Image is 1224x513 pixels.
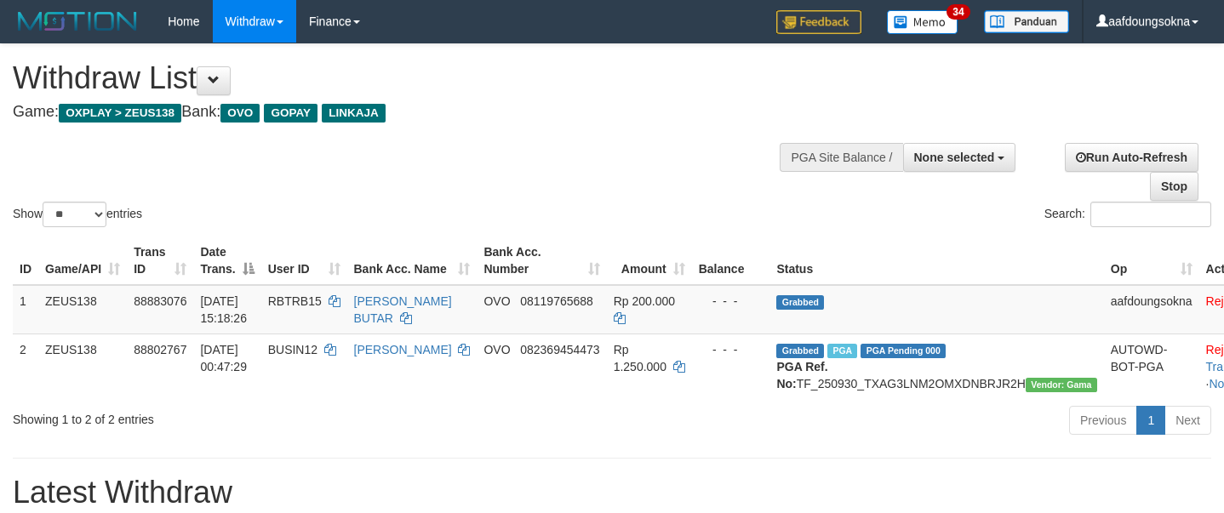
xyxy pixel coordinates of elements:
span: Grabbed [776,344,824,358]
img: Button%20Memo.svg [887,10,958,34]
th: Balance [692,237,770,285]
td: AUTOWD-BOT-PGA [1104,333,1199,399]
span: Marked by aafsreyleap [827,344,857,358]
th: Op: activate to sort column ascending [1104,237,1199,285]
span: [DATE] 15:18:26 [200,294,247,325]
label: Search: [1044,202,1211,227]
span: Vendor URL: https://trx31.1velocity.biz [1026,378,1097,392]
th: Bank Acc. Number: activate to sort column ascending [477,237,606,285]
td: aafdoungsokna [1104,285,1199,334]
span: OVO [220,104,260,123]
label: Show entries [13,202,142,227]
span: 88802767 [134,343,186,356]
span: 34 [947,4,969,20]
span: Rp 200.000 [614,294,675,308]
span: None selected [914,151,995,164]
h1: Latest Withdraw [13,476,1211,510]
b: PGA Ref. No: [776,360,827,390]
span: Rp 1.250.000 [614,343,666,373]
img: MOTION_logo.png [13,9,142,34]
img: panduan.png [984,10,1069,33]
span: OXPLAY > ZEUS138 [59,104,181,123]
input: Search: [1090,202,1211,227]
th: User ID: activate to sort column ascending [261,237,347,285]
td: TF_250930_TXAG3LNM2OMXDNBRJR2H [769,333,1103,399]
span: PGA Pending [861,344,946,358]
a: Stop [1150,172,1198,201]
td: 1 [13,285,38,334]
span: Grabbed [776,295,824,310]
span: 88883076 [134,294,186,308]
h1: Withdraw List [13,61,799,95]
select: Showentries [43,202,106,227]
span: Copy 082369454473 to clipboard [520,343,599,356]
span: OVO [483,343,510,356]
a: Next [1164,406,1211,435]
td: 2 [13,333,38,399]
span: BUSIN12 [268,343,317,356]
th: Status [769,237,1103,285]
span: GOPAY [264,104,317,123]
a: Run Auto-Refresh [1065,143,1198,172]
th: Trans ID: activate to sort column ascending [127,237,193,285]
img: Feedback.jpg [776,10,861,34]
span: RBTRB15 [268,294,322,308]
button: None selected [903,143,1016,172]
th: ID [13,237,38,285]
div: Showing 1 to 2 of 2 entries [13,404,497,428]
span: OVO [483,294,510,308]
th: Date Trans.: activate to sort column descending [193,237,260,285]
th: Game/API: activate to sort column ascending [38,237,127,285]
span: [DATE] 00:47:29 [200,343,247,373]
a: Previous [1069,406,1137,435]
span: LINKAJA [322,104,386,123]
div: - - - [699,341,764,358]
th: Bank Acc. Name: activate to sort column ascending [347,237,478,285]
h4: Game: Bank: [13,104,799,121]
td: ZEUS138 [38,285,127,334]
a: [PERSON_NAME] [354,343,452,356]
a: [PERSON_NAME] BUTAR [354,294,452,325]
a: 1 [1136,406,1165,435]
div: - - - [699,293,764,310]
span: Copy 08119765688 to clipboard [520,294,593,308]
th: Amount: activate to sort column ascending [607,237,692,285]
td: ZEUS138 [38,333,127,399]
div: PGA Site Balance / [780,143,902,172]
